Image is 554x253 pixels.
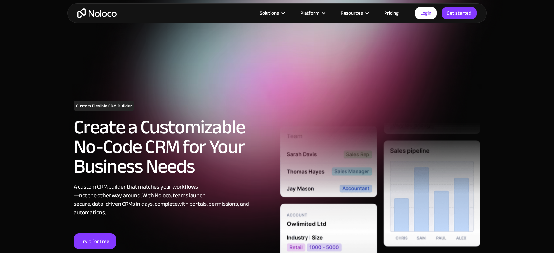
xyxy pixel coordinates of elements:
[415,7,437,19] a: Login
[341,9,363,17] div: Resources
[77,8,117,18] a: home
[74,183,274,217] div: A custom CRM builder that matches your workflows —not the other way around. With Noloco, teams la...
[74,233,116,249] a: Try it for free
[332,9,376,17] div: Resources
[260,9,279,17] div: Solutions
[442,7,477,19] a: Get started
[292,9,332,17] div: Platform
[251,9,292,17] div: Solutions
[376,9,407,17] a: Pricing
[74,101,134,111] h1: Custom Flexible CRM Builder
[74,117,274,176] h2: Create a Customizable No-Code CRM for Your Business Needs
[300,9,319,17] div: Platform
